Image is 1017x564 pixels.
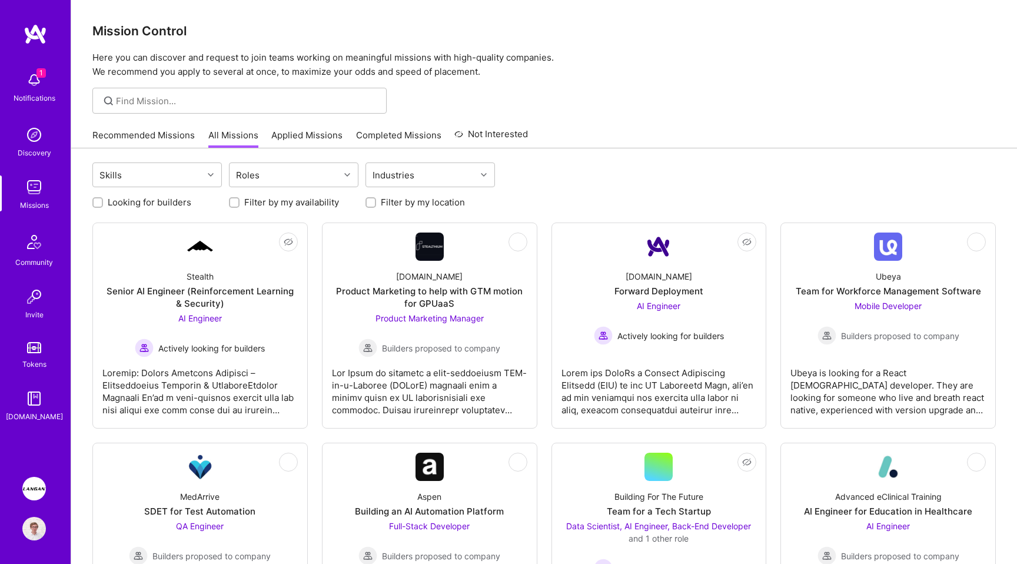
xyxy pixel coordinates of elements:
[481,172,487,178] i: icon Chevron
[614,285,703,297] div: Forward Deployment
[513,457,523,467] i: icon EyeClosed
[370,167,417,184] div: Industries
[594,326,613,345] img: Actively looking for builders
[566,521,751,531] span: Data Scientist, AI Engineer, Back-End Developer
[158,342,265,354] span: Actively looking for builders
[389,521,470,531] span: Full-Stack Developer
[866,521,910,531] span: AI Engineer
[92,51,996,79] p: Here you can discover and request to join teams working on meaningful missions with high-quality ...
[417,490,441,503] div: Aspen
[381,196,465,208] label: Filter by my location
[102,233,298,419] a: Company LogoStealthSenior AI Engineer (Reinforcement Learning & Security)AI Engineer Actively loo...
[116,95,378,107] input: Find Mission...
[382,342,500,354] span: Builders proposed to company
[22,358,46,370] div: Tokens
[344,172,350,178] i: icon Chevron
[178,313,222,323] span: AI Engineer
[244,196,339,208] label: Filter by my availability
[108,196,191,208] label: Looking for builders
[626,270,692,283] div: [DOMAIN_NAME]
[180,490,220,503] div: MedArrive
[874,453,902,481] img: Company Logo
[835,490,942,503] div: Advanced eClinical Training
[97,167,125,184] div: Skills
[332,233,527,419] a: Company Logo[DOMAIN_NAME]Product Marketing to help with GTM motion for GPUaaSProduct Marketing Ma...
[15,256,53,268] div: Community
[972,237,981,247] i: icon EyeClosed
[36,68,46,78] span: 1
[742,237,752,247] i: icon EyeClosed
[187,270,214,283] div: Stealth
[92,129,195,148] a: Recommended Missions
[796,285,981,297] div: Team for Workforce Management Software
[637,301,680,311] span: AI Engineer
[19,477,49,500] a: Langan: AI-Copilot for Environmental Site Assessment
[804,505,972,517] div: AI Engineer for Education in Healthcare
[617,330,724,342] span: Actively looking for builders
[135,339,154,357] img: Actively looking for builders
[742,457,752,467] i: icon EyeClosed
[92,24,996,38] h3: Mission Control
[22,123,46,147] img: discovery
[561,357,757,416] div: Lorem ips DoloRs a Consect Adipiscing Elitsedd (EIU) te inc UT Laboreetd Magn, ali’en ad min veni...
[284,237,293,247] i: icon EyeClosed
[607,505,711,517] div: Team for a Tech Startup
[22,285,46,308] img: Invite
[27,342,41,353] img: tokens
[18,147,51,159] div: Discovery
[332,357,527,416] div: Lor Ipsum do sitametc a elit-seddoeiusm TEM-in-u-Laboree (DOLorE) magnaali enim a minimv quisn ex...
[332,285,527,310] div: Product Marketing to help with GTM motion for GPUaaS
[144,505,255,517] div: SDET for Test Automation
[790,233,986,419] a: Company LogoUbeyaTeam for Workforce Management SoftwareMobile Developer Builders proposed to comp...
[19,517,49,540] a: User Avatar
[24,24,47,45] img: logo
[14,92,55,104] div: Notifications
[22,387,46,410] img: guide book
[375,313,484,323] span: Product Marketing Manager
[25,308,44,321] div: Invite
[22,175,46,199] img: teamwork
[790,357,986,416] div: Ubeya is looking for a React [DEMOGRAPHIC_DATA] developer. They are looking for someone who live ...
[841,550,959,562] span: Builders proposed to company
[513,237,523,247] i: icon EyeClosed
[233,167,262,184] div: Roles
[102,285,298,310] div: Senior AI Engineer (Reinforcement Learning & Security)
[629,533,689,543] span: and 1 other role
[454,127,528,148] a: Not Interested
[972,457,981,467] i: icon EyeClosed
[817,326,836,345] img: Builders proposed to company
[355,505,504,517] div: Building an AI Automation Platform
[356,129,441,148] a: Completed Missions
[186,239,214,254] img: Company Logo
[396,270,463,283] div: [DOMAIN_NAME]
[152,550,271,562] span: Builders proposed to company
[614,490,703,503] div: Building For The Future
[22,517,46,540] img: User Avatar
[6,410,63,423] div: [DOMAIN_NAME]
[561,233,757,419] a: Company Logo[DOMAIN_NAME]Forward DeploymentAI Engineer Actively looking for buildersActively look...
[358,339,377,357] img: Builders proposed to company
[416,233,444,261] img: Company Logo
[841,330,959,342] span: Builders proposed to company
[176,521,224,531] span: QA Engineer
[102,357,298,416] div: Loremip: Dolors Ametcons Adipisci – Elitseddoeius Temporin & UtlaboreEtdolor Magnaali En’ad m ven...
[22,68,46,92] img: bell
[855,301,922,311] span: Mobile Developer
[382,550,500,562] span: Builders proposed to company
[271,129,343,148] a: Applied Missions
[416,453,444,481] img: Company Logo
[874,233,902,261] img: Company Logo
[208,129,258,148] a: All Missions
[208,172,214,178] i: icon Chevron
[876,270,901,283] div: Ubeya
[644,233,673,261] img: Company Logo
[284,457,293,467] i: icon EyeClosed
[102,94,115,108] i: icon SearchGrey
[20,199,49,211] div: Missions
[20,228,48,256] img: Community
[186,453,214,481] img: Company Logo
[22,477,46,500] img: Langan: AI-Copilot for Environmental Site Assessment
